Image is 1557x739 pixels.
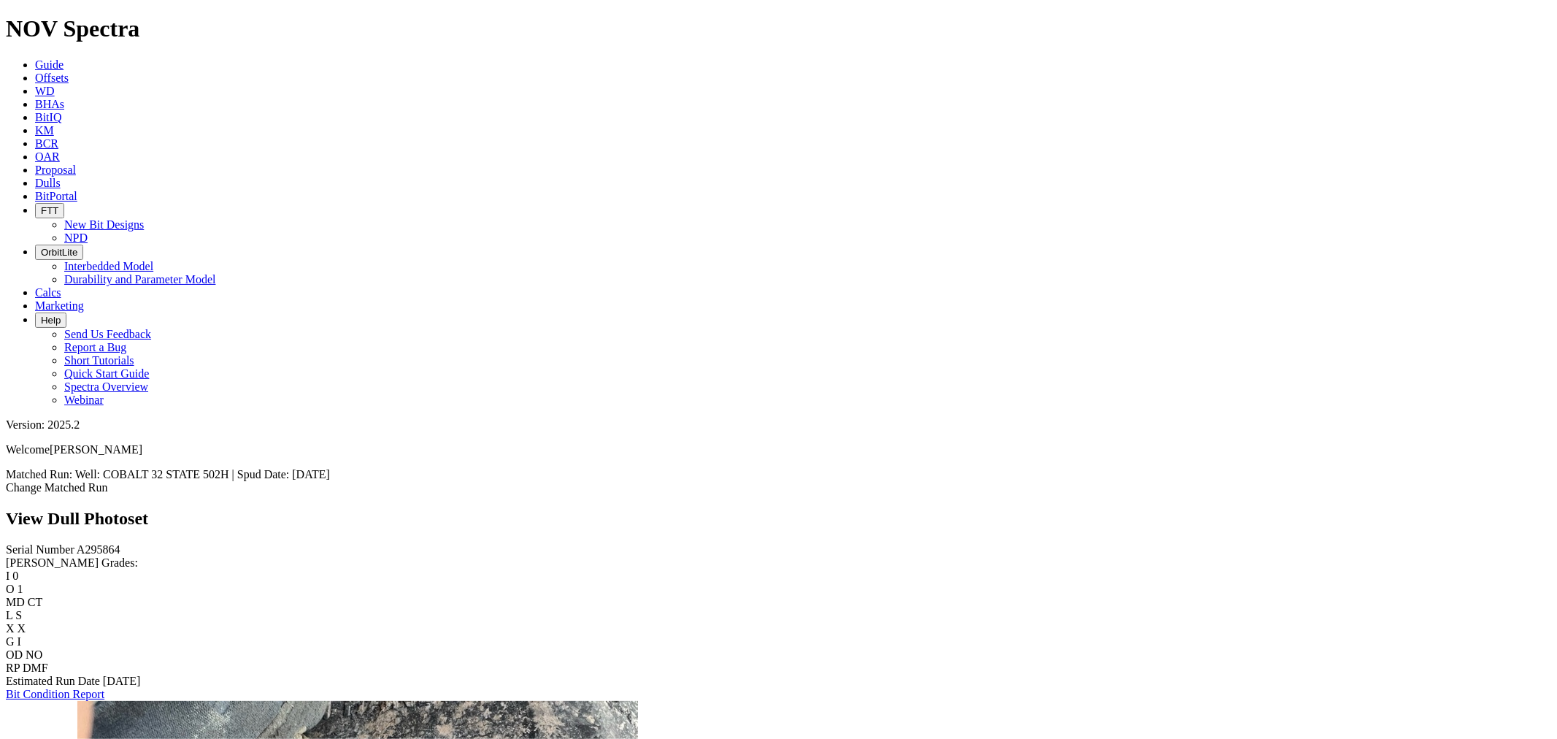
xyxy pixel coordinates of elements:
a: Guide [35,58,64,71]
span: S [15,609,22,621]
span: DMF [23,662,48,674]
a: NPD [64,231,88,244]
a: OAR [35,150,60,163]
a: KM [35,124,54,137]
a: Quick Start Guide [64,367,149,380]
a: Report a Bug [64,341,126,353]
span: OrbitLite [41,247,77,258]
label: O [6,583,15,595]
a: BCR [35,137,58,150]
a: Change Matched Run [6,481,108,494]
a: Offsets [35,72,69,84]
a: Durability and Parameter Model [64,273,216,286]
label: Estimated Run Date [6,675,100,687]
span: Well: COBALT 32 STATE 502H | Spud Date: [DATE] [75,468,330,480]
span: NO [26,648,42,661]
span: [DATE] [103,675,141,687]
span: Matched Run: [6,468,72,480]
a: WD [35,85,55,97]
label: MD [6,596,25,608]
h2: View Dull Photoset [6,509,1551,529]
a: BitIQ [35,111,61,123]
h1: NOV Spectra [6,15,1551,42]
span: FTT [41,205,58,216]
a: Webinar [64,394,104,406]
a: Bit Condition Report [6,688,104,700]
label: G [6,635,15,648]
button: FTT [35,203,64,218]
a: Dulls [35,177,61,189]
label: RP [6,662,20,674]
span: 0 [12,570,18,582]
a: Send Us Feedback [64,328,151,340]
a: Interbedded Model [64,260,153,272]
a: Marketing [35,299,84,312]
label: Serial Number [6,543,74,556]
button: Help [35,313,66,328]
a: Proposal [35,164,76,176]
a: Short Tutorials [64,354,134,367]
span: 1 [18,583,23,595]
div: Version: 2025.2 [6,418,1551,432]
a: BitPortal [35,190,77,202]
a: Spectra Overview [64,380,148,393]
span: A295864 [77,543,120,556]
label: I [6,570,9,582]
a: BHAs [35,98,64,110]
label: L [6,609,12,621]
button: OrbitLite [35,245,83,260]
label: OD [6,648,23,661]
div: [PERSON_NAME] Grades: [6,556,1551,570]
a: New Bit Designs [64,218,144,231]
span: I [18,635,21,648]
span: [PERSON_NAME] [50,443,142,456]
label: X [6,622,15,635]
span: Help [41,315,61,326]
a: Calcs [35,286,61,299]
span: X [18,622,26,635]
p: Welcome [6,443,1551,456]
span: CT [28,596,42,608]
